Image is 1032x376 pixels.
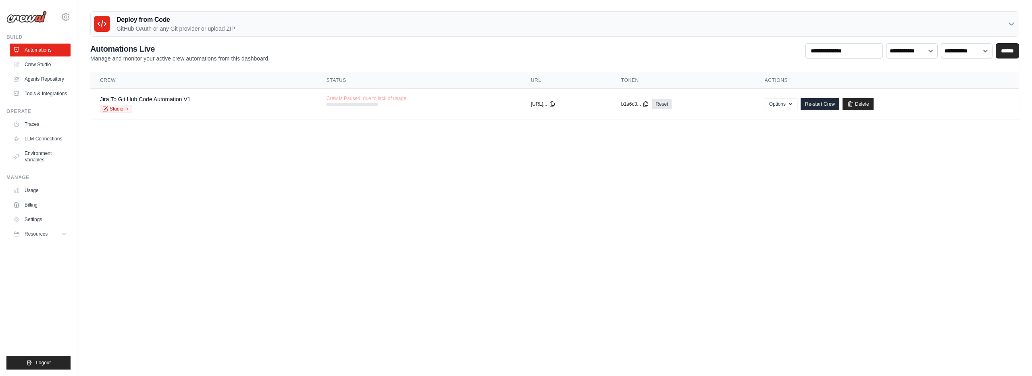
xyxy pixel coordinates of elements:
[100,96,191,102] a: Jira To Git Hub Code Automation V1
[10,58,71,71] a: Crew Studio
[327,95,406,102] span: Crew is Paused, due to lack of usage
[843,98,874,110] a: Delete
[117,15,235,25] h3: Deploy from Code
[117,25,235,33] p: GitHub OAuth or any Git provider or upload ZIP
[10,73,71,86] a: Agents Repository
[317,72,521,89] th: Status
[801,98,839,110] a: Re-start Crew
[755,72,1019,89] th: Actions
[10,44,71,56] a: Automations
[652,99,671,109] a: Reset
[90,43,270,54] h2: Automations Live
[621,101,649,107] button: b1a6c3...
[90,54,270,63] p: Manage and monitor your active crew automations from this dashboard.
[10,228,71,240] button: Resources
[36,359,51,366] span: Logout
[100,105,132,113] a: Studio
[25,231,48,237] span: Resources
[10,147,71,166] a: Environment Variables
[612,72,755,89] th: Token
[10,118,71,131] a: Traces
[6,11,47,23] img: Logo
[6,174,71,181] div: Manage
[10,87,71,100] a: Tools & Integrations
[521,72,612,89] th: URL
[6,34,71,40] div: Build
[765,98,797,110] button: Options
[6,356,71,370] button: Logout
[10,198,71,211] a: Billing
[6,108,71,115] div: Operate
[10,184,71,197] a: Usage
[10,213,71,226] a: Settings
[10,132,71,145] a: LLM Connections
[90,72,317,89] th: Crew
